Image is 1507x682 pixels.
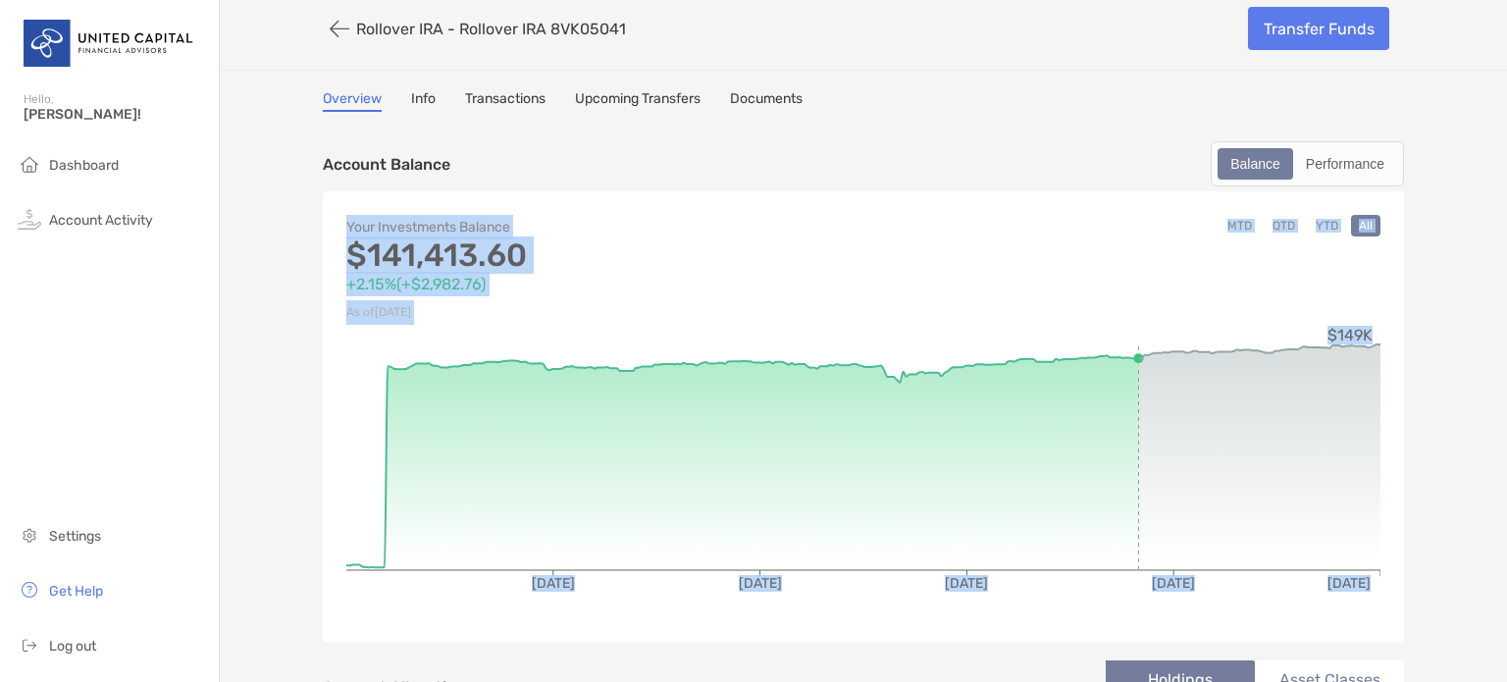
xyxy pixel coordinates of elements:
span: [PERSON_NAME]! [24,106,207,123]
p: Account Balance [323,152,450,177]
tspan: [DATE] [532,575,575,592]
button: MTD [1220,215,1260,236]
span: Log out [49,638,96,655]
img: logout icon [18,633,41,656]
tspan: [DATE] [1152,575,1195,592]
p: +2.15% ( +$2,982.76 ) [346,272,863,296]
div: segmented control [1211,141,1404,186]
img: activity icon [18,207,41,231]
a: Documents [730,90,803,112]
a: Upcoming Transfers [575,90,701,112]
a: Transfer Funds [1248,7,1389,50]
span: Account Activity [49,212,153,229]
img: settings icon [18,523,41,547]
img: United Capital Logo [24,8,195,79]
span: Get Help [49,583,103,600]
button: YTD [1308,215,1346,236]
span: Dashboard [49,157,119,174]
tspan: $149K [1327,326,1373,344]
div: Balance [1220,150,1291,178]
a: Overview [323,90,382,112]
button: QTD [1265,215,1303,236]
a: Info [411,90,436,112]
p: $141,413.60 [346,243,863,268]
span: Settings [49,528,101,545]
tspan: [DATE] [945,575,988,592]
img: get-help icon [18,578,41,602]
a: Transactions [465,90,546,112]
div: Performance [1295,150,1395,178]
p: Rollover IRA - Rollover IRA 8VK05041 [356,20,626,38]
button: All [1351,215,1380,236]
tspan: [DATE] [739,575,782,592]
p: Your Investments Balance [346,215,863,239]
p: As of [DATE] [346,300,863,325]
img: household icon [18,152,41,176]
tspan: [DATE] [1327,575,1371,592]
